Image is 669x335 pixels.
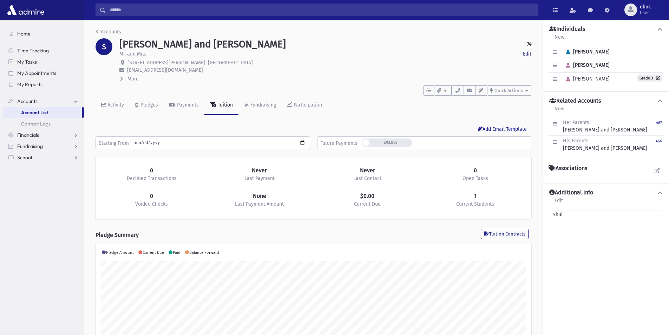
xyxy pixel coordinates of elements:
[527,40,531,48] strong: 74
[127,60,205,66] span: [STREET_ADDRESS][PERSON_NAME]
[96,226,139,244] h1: Pledge Summary
[282,96,328,115] a: Participation
[292,102,322,108] div: Participation
[549,97,601,105] h4: Related Accounts
[17,154,32,161] span: School
[106,4,538,16] input: Search
[235,200,284,208] p: Last Payment Amount
[17,143,43,149] span: Fundraising
[216,102,233,108] div: Tuition
[494,88,523,93] span: Quick Actions
[3,152,84,163] a: School
[563,138,589,144] span: His Parents
[3,107,82,118] a: Account List
[549,189,593,197] h4: Additional Info
[442,88,448,94] span: 4
[164,96,204,115] a: Payments
[563,76,610,82] span: [PERSON_NAME]
[96,96,130,115] a: Activity
[481,229,529,239] button: Tuition Contracts
[204,96,238,115] a: Tuition
[317,137,358,149] span: Future Payments
[127,76,139,82] span: More
[150,193,153,199] h6: 0
[17,47,49,54] span: Time Tracking
[138,250,164,256] li: Current Due
[563,119,647,134] div: [PERSON_NAME] and [PERSON_NAME]
[119,38,286,50] h1: [PERSON_NAME] and [PERSON_NAME]
[3,141,84,152] a: Fundraising
[656,139,662,143] small: 466
[168,250,181,256] li: Paid
[96,38,112,55] div: S
[640,10,651,15] span: User
[244,175,275,182] p: Last Payment
[139,102,158,108] div: Pledges
[549,97,663,105] button: Related Accounts
[208,60,253,66] span: [GEOGRAPHIC_DATA]
[554,33,568,46] a: New...
[127,175,177,182] p: Declined Transactions
[101,250,134,256] li: Pledge Amount
[3,79,84,90] a: My Reports
[563,137,647,152] div: [PERSON_NAME] and [PERSON_NAME]
[474,193,477,199] h6: 1
[554,197,563,209] a: Edit
[119,75,139,83] button: More
[656,119,662,134] a: 467
[17,70,56,76] span: My Appointments
[106,102,124,108] div: Activity
[549,189,663,197] button: Additional Info
[150,168,153,173] h6: 0
[554,105,565,117] a: New
[463,175,488,182] p: Open Tasks
[17,132,39,138] span: Financials
[96,29,121,35] a: Accounts
[96,28,121,38] nav: breadcrumb
[184,250,219,256] li: Balance Forward
[563,120,589,125] span: Her Parents
[656,137,662,152] a: 466
[249,102,276,108] div: Fundraising
[21,109,48,116] span: Account List
[6,3,46,17] img: AdmirePro
[21,121,51,127] span: Contact Logs
[360,193,374,199] h6: $0.00
[3,28,84,39] a: Home
[549,165,587,172] h4: Associations
[17,98,38,104] span: Accounts
[252,168,267,173] h6: Never
[640,4,651,10] span: dfink
[135,200,168,208] p: Voided Checks
[119,50,146,58] p: Mr. and Mrs.
[550,211,563,218] span: Shul
[17,31,31,37] span: Home
[3,45,84,56] a: Time Tracking
[3,129,84,141] a: Financials
[474,167,477,174] span: 0
[656,121,662,125] small: 467
[434,85,452,96] button: 4
[487,85,531,96] button: Quick Actions
[549,26,585,33] h4: Individuals
[17,81,42,88] span: My Reports
[96,137,129,149] span: Starting From
[253,193,266,199] h6: None
[3,96,84,107] a: Accounts
[369,138,412,147] span: EXCLUDE
[563,62,610,68] span: [PERSON_NAME]
[354,200,381,208] p: Current Due
[353,175,381,182] p: Last Contact
[360,168,375,173] h6: Never
[176,102,199,108] div: Payments
[637,75,662,82] a: Grade 3
[523,50,531,58] a: Edit
[238,96,282,115] a: Fundraising
[127,67,203,73] span: [EMAIL_ADDRESS][DOMAIN_NAME]
[549,26,663,33] button: Individuals
[3,67,84,79] a: My Appointments
[17,59,37,65] span: My Tasks
[3,56,84,67] a: My Tasks
[473,124,531,136] button: Add Email Template
[3,118,84,129] a: Contact Logs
